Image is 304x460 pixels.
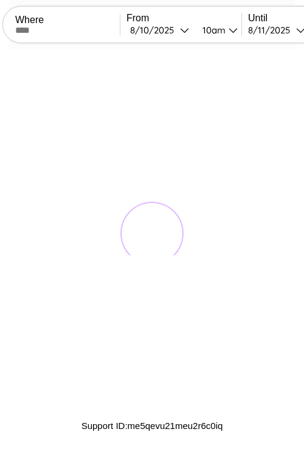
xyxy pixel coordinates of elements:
[130,24,180,36] div: 8 / 10 / 2025
[81,417,223,434] p: Support ID: me5qevu21meu2r6c0iq
[126,13,241,24] label: From
[193,24,241,36] button: 10am
[126,24,193,36] button: 8/10/2025
[248,24,296,36] div: 8 / 11 / 2025
[15,15,120,26] label: Where
[196,24,229,36] div: 10am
